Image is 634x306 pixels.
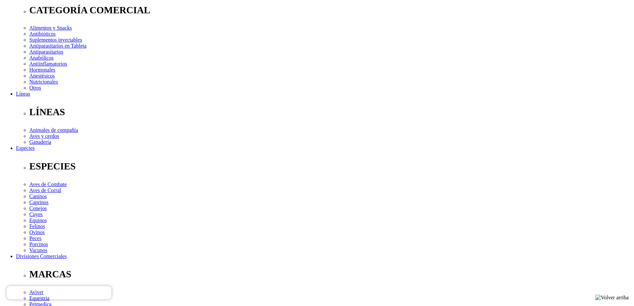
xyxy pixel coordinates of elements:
[29,61,67,67] a: Antiinflamatorios
[16,145,35,151] a: Especies
[16,253,67,259] a: Divisiones Comerciales
[29,187,61,193] a: Aves de Corral
[29,223,45,229] a: Felinos
[29,25,72,31] a: Alimentos y Snacks
[29,67,55,73] a: Hormonales
[29,37,82,43] a: Suplementos inyectables
[29,139,51,145] a: Ganadería
[29,193,47,199] a: Caninos
[29,205,47,211] a: Conejos
[29,73,55,79] a: Anestésicos
[29,211,43,217] a: Cuyes
[16,91,30,97] a: Líneas
[29,127,78,133] a: Animales de compañía
[29,43,87,49] a: Antiparasitarios en Tableta
[29,235,41,241] a: Peces
[29,31,56,37] a: Antibióticos
[29,133,59,139] a: Aves y cerdos
[29,161,631,172] p: ESPECIES
[29,229,45,235] a: Ovinos
[29,181,67,187] a: Aves de Combate
[29,107,631,118] p: LÍNEAS
[29,79,58,85] a: Nutricionales
[29,85,41,91] a: Otros
[29,199,49,205] a: Caprinos
[7,286,111,299] iframe: Brevo live chat
[29,247,47,253] a: Vacunos
[29,217,47,223] a: Equinos
[29,49,63,55] a: Antiparasitarios
[29,55,54,61] a: Anabólicos
[29,5,631,16] p: CATEGORÍA COMERCIAL
[595,295,629,301] img: Volver arriba
[29,269,631,280] p: MARCAS
[29,241,48,247] a: Porcinos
